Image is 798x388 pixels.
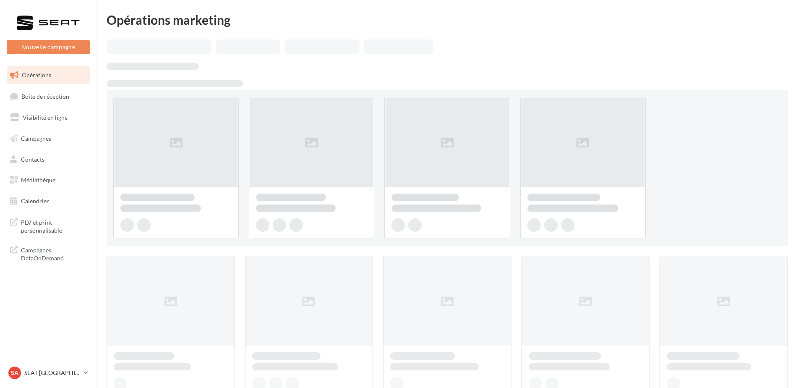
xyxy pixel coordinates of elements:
[5,151,91,168] a: Contacts
[5,87,91,105] a: Boîte de réception
[5,192,91,210] a: Calendrier
[21,155,44,163] span: Contacts
[107,13,788,26] div: Opérations marketing
[21,135,51,142] span: Campagnes
[23,114,68,121] span: Visibilité en ligne
[5,66,91,84] a: Opérations
[7,365,90,381] a: SA SEAT [GEOGRAPHIC_DATA]
[5,213,91,238] a: PLV et print personnalisable
[21,176,55,184] span: Médiathèque
[24,369,80,377] p: SEAT [GEOGRAPHIC_DATA]
[11,369,18,377] span: SA
[7,40,90,54] button: Nouvelle campagne
[22,71,51,79] span: Opérations
[5,171,91,189] a: Médiathèque
[21,197,49,204] span: Calendrier
[5,130,91,147] a: Campagnes
[21,92,69,100] span: Boîte de réception
[5,109,91,126] a: Visibilité en ligne
[5,241,91,266] a: Campagnes DataOnDemand
[21,217,86,235] span: PLV et print personnalisable
[21,244,86,262] span: Campagnes DataOnDemand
